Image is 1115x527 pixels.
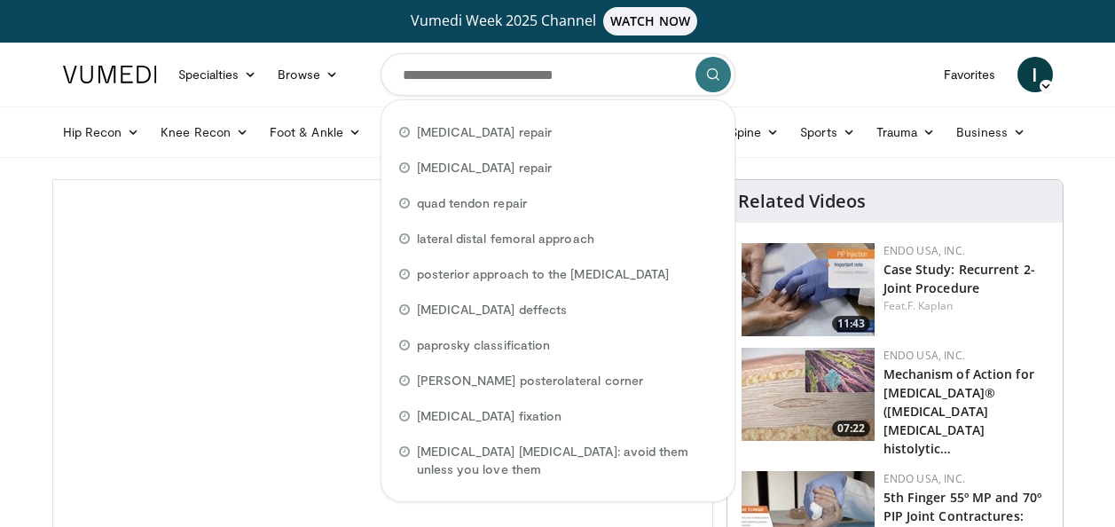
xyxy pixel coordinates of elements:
span: [MEDICAL_DATA] deffects [417,301,568,319]
span: [MEDICAL_DATA] fixation [417,407,562,425]
a: Trauma [866,114,946,150]
input: Search topics, interventions [381,53,735,96]
span: [MEDICAL_DATA] repair [417,159,552,177]
a: 07:22 [742,348,875,441]
img: VuMedi Logo [63,66,157,83]
a: Spine [719,114,789,150]
a: Business [946,114,1036,150]
img: 4f28c07a-856f-4770-928d-01fbaac11ded.150x105_q85_crop-smart_upscale.jpg [742,348,875,441]
span: [PERSON_NAME] posterolateral corner [417,372,643,389]
a: I [1017,57,1053,92]
a: Endo USA, Inc. [883,471,965,486]
span: 11:43 [832,316,870,332]
a: Vumedi Week 2025 ChannelWATCH NOW [66,7,1050,35]
a: Hand & Wrist [372,114,486,150]
a: Endo USA, Inc. [883,348,965,363]
span: [MEDICAL_DATA] repair [417,123,552,141]
a: F. Kaplan [907,298,953,313]
span: quad tendon repair [417,194,527,212]
span: [MEDICAL_DATA] [MEDICAL_DATA]: avoid them unless you love them [417,443,717,478]
img: 5ba3bb49-dd9f-4125-9852-d42629a0b25e.150x105_q85_crop-smart_upscale.jpg [742,243,875,336]
a: Specialties [168,57,268,92]
span: 07:22 [832,421,870,437]
a: Sports [789,114,866,150]
h4: Related Videos [738,191,866,212]
span: paprosky classification [417,336,551,354]
a: Knee Recon [150,114,259,150]
div: Feat. [883,298,1048,314]
a: 11:43 [742,243,875,336]
span: WATCH NOW [603,7,697,35]
a: Endo USA, Inc. [883,243,965,258]
span: lateral distal femoral approach [417,230,594,248]
a: Foot & Ankle [259,114,372,150]
a: Browse [267,57,349,92]
a: Case Study: Recurrent 2-Joint Procedure [883,261,1035,296]
a: Favorites [933,57,1007,92]
a: Mechanism of Action for [MEDICAL_DATA]® ([MEDICAL_DATA] [MEDICAL_DATA] histolytic… [883,366,1034,457]
a: Hip Recon [52,114,151,150]
span: posterior approach to the [MEDICAL_DATA] [417,265,670,283]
